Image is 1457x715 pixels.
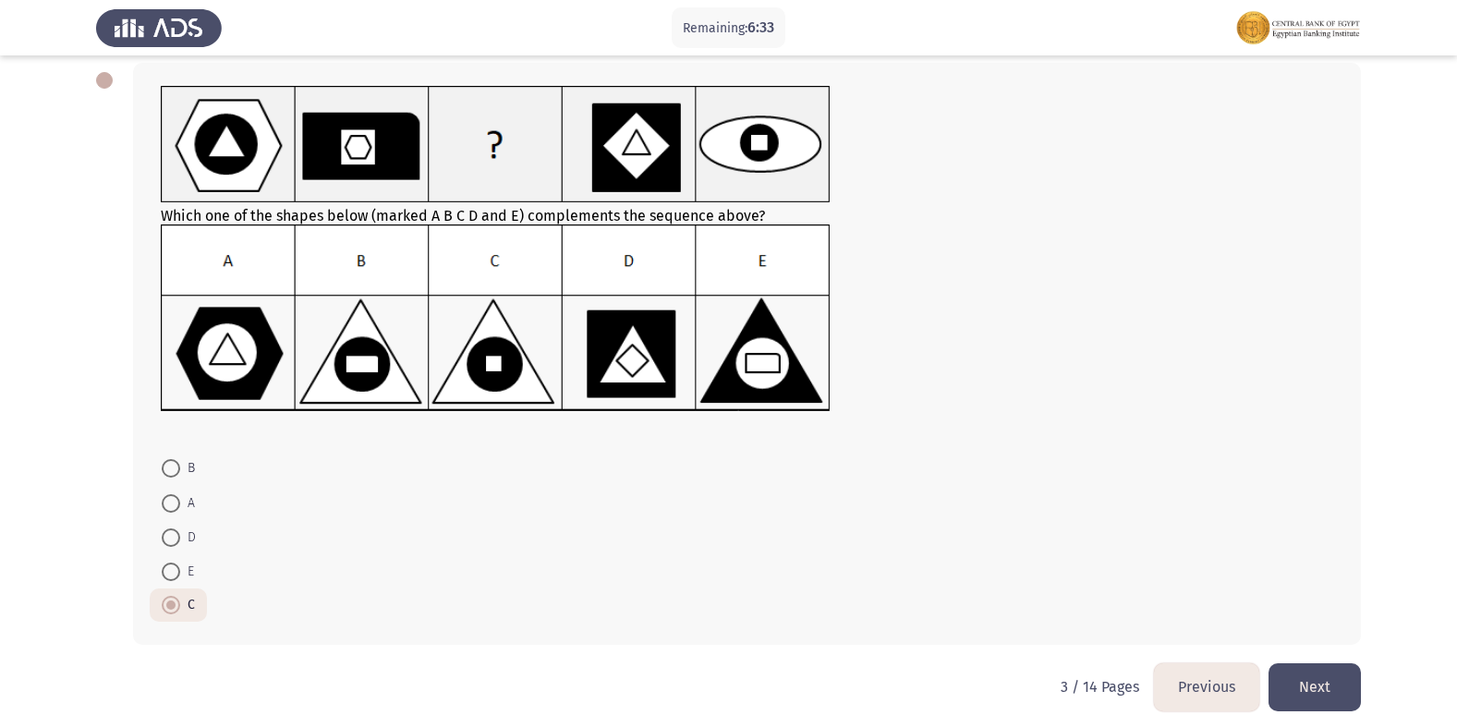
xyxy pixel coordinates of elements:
span: C [180,594,195,616]
div: Which one of the shapes below (marked A B C D and E) complements the sequence above? [161,86,1333,433]
button: load previous page [1154,663,1259,710]
span: A [180,492,195,515]
p: Remaining: [683,17,774,40]
span: D [180,527,196,549]
img: UkFYMDA5MUEucG5nMTYyMjAzMzE3MTk3Nw==.png [161,86,831,203]
img: UkFYMDA5MUIucG5nMTYyMjAzMzI0NzA2Ng==.png [161,224,831,412]
span: E [180,561,194,583]
button: load next page [1269,663,1361,710]
img: Assessment logo of FOCUS Assessment 3 Modules EN [1235,2,1361,54]
p: 3 / 14 Pages [1061,678,1139,696]
img: Assess Talent Management logo [96,2,222,54]
span: B [180,457,195,479]
span: 6:33 [747,18,774,36]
